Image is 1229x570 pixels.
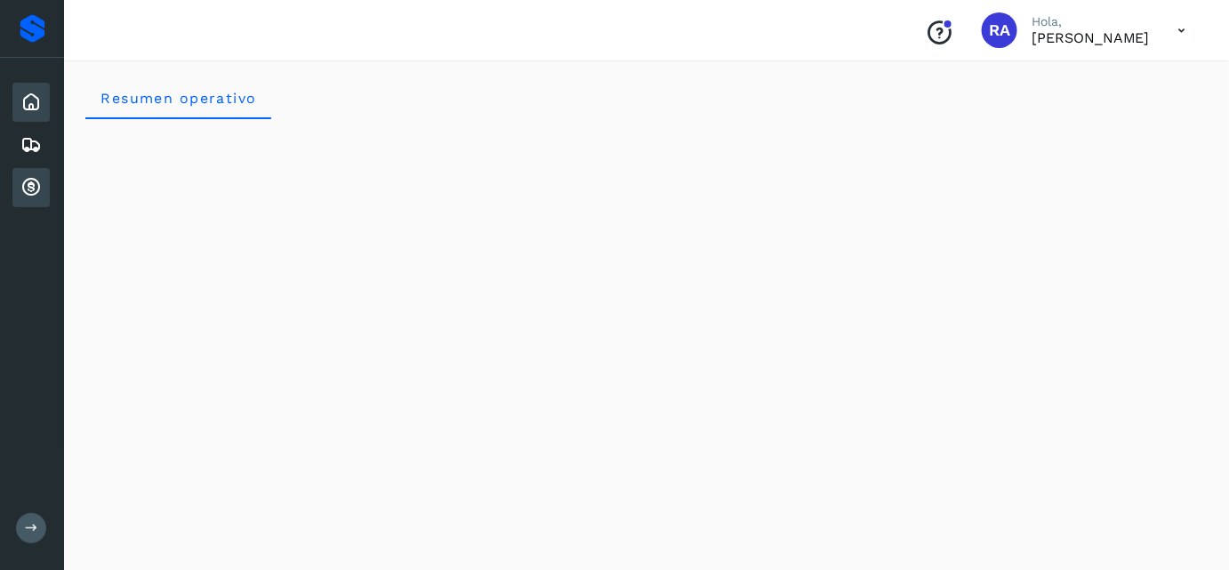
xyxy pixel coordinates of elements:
div: Inicio [12,83,50,122]
div: Embarques [12,125,50,165]
div: Cuentas por cobrar [12,168,50,207]
span: Resumen operativo [100,90,257,107]
p: Hola, [1032,14,1150,29]
p: ROGELIO ALVAREZ PALOMO [1032,29,1150,46]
